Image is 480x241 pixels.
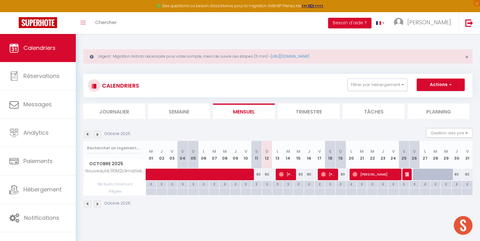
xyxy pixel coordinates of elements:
th: 06 [198,141,209,169]
button: Filtrer par hébergement [347,79,407,91]
div: 2 [410,181,420,187]
button: Gestion des prix [426,128,473,137]
div: 2 [357,181,367,187]
div: 2 [230,181,240,187]
abbr: J [382,148,384,154]
div: 2 [167,181,177,187]
div: 2 [241,181,251,187]
div: 2 [251,181,262,187]
span: [PERSON_NAME] [321,168,335,180]
button: Actions [417,79,465,91]
th: 14 [283,141,293,169]
div: Ouvrir le chat [454,216,473,235]
li: Mensuel [213,104,275,119]
div: Urgent : Migration Airbnb nécessaire pour votre compte, merci de suivre ces étapes (5 min) - [83,49,473,64]
abbr: L [350,148,352,154]
li: Tâches [343,104,405,119]
a: >>> ICI <<<< [302,3,323,8]
div: 2 [157,181,167,187]
th: 01 [146,141,157,169]
th: 23 [378,141,388,169]
abbr: V [318,148,321,154]
div: 80 [451,169,462,180]
th: 02 [156,141,167,169]
div: 2 [378,181,388,187]
th: 07 [209,141,220,169]
li: Planning [408,104,469,119]
abbr: M [297,148,300,154]
abbr: M [149,148,153,154]
th: 27 [420,141,430,169]
div: 2 [272,181,283,187]
th: 13 [272,141,283,169]
a: Chercher [90,12,121,34]
abbr: M [212,148,216,154]
th: 17 [314,141,325,169]
abbr: D [265,148,269,154]
div: 80 [293,169,304,180]
abbr: J [160,148,163,154]
span: Nb Nuits minimum [84,181,146,188]
div: 2 [304,181,314,187]
input: Rechercher un logement... [87,142,142,154]
li: Semaine [148,104,210,119]
div: 2 [325,181,335,187]
div: 2 [220,181,230,187]
div: 2 [430,181,441,187]
div: 2 [146,181,156,187]
th: 12 [262,141,272,169]
div: 2 [441,181,451,187]
abbr: S [181,148,184,154]
abbr: D [413,148,416,154]
th: 31 [462,141,473,169]
th: 03 [167,141,177,169]
abbr: J [234,148,237,154]
div: 2 [346,181,356,187]
th: 25 [399,141,409,169]
span: Notifications [24,214,59,222]
th: 28 [430,141,441,169]
div: 2 [177,181,188,187]
span: [PERSON_NAME] [PERSON_NAME] [279,168,293,180]
abbr: S [329,148,332,154]
abbr: J [455,148,458,154]
span: Calendriers [23,44,56,52]
abbr: D [192,148,195,154]
th: 09 [230,141,241,169]
abbr: V [245,148,247,154]
span: Réservations [23,72,60,80]
th: 20 [346,141,356,169]
th: 04 [177,141,188,169]
abbr: L [424,148,426,154]
button: Close [465,54,468,60]
th: 11 [251,141,262,169]
span: Paiements [23,157,53,165]
div: 2 [293,181,304,187]
span: [PERSON_NAME] [405,168,409,180]
span: Chercher [95,19,117,26]
a: [URL][DOMAIN_NAME] [271,54,309,59]
div: 80 [462,169,473,180]
th: 26 [409,141,420,169]
div: 2 [399,181,409,187]
span: Messages [23,100,52,108]
abbr: S [255,148,258,154]
li: Trimestre [278,104,340,119]
abbr: D [339,148,342,154]
div: 2 [367,181,377,187]
abbr: V [392,148,395,154]
th: 05 [188,141,199,169]
abbr: V [171,148,173,154]
span: Octobre 2025 [84,159,146,168]
span: [PERSON_NAME] [352,168,398,180]
div: 2 [420,181,430,187]
th: 19 [336,141,346,169]
img: Super Booking [19,17,57,28]
button: Besoin d'aide ? [328,18,371,28]
abbr: M [371,148,374,154]
li: Journalier [83,104,145,119]
span: Règles [84,188,146,195]
th: 30 [451,141,462,169]
div: 2 [262,181,272,187]
th: 22 [367,141,378,169]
